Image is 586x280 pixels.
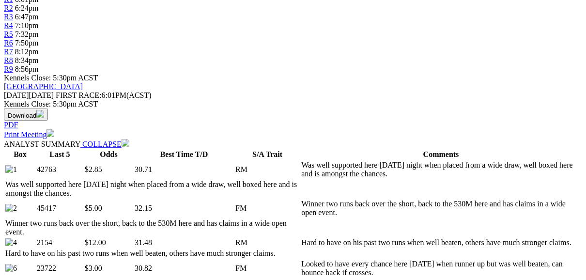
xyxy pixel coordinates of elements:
img: 1 [5,165,17,174]
img: 2 [5,204,17,213]
a: Print Meeting [4,130,54,139]
span: $5.00 [85,204,102,212]
td: Winner two runs back over the short, back to the 530M here and has claims in a wide open event. [301,199,581,218]
span: 6:24pm [15,4,39,12]
th: Comments [301,150,581,159]
td: 45417 [36,199,83,218]
td: Hard to have on his past two runs when well beaten, others have much stronger claims. [301,238,581,248]
span: 6:01PM(ACST) [56,91,152,99]
th: S/A Trait [235,150,300,159]
a: R3 [4,13,13,21]
td: FM [235,199,300,218]
a: R2 [4,4,13,12]
a: [GEOGRAPHIC_DATA] [4,82,83,91]
td: FM [235,259,300,278]
img: 4 [5,238,17,247]
span: 8:56pm [15,65,39,73]
th: Box [5,150,35,159]
a: R5 [4,30,13,38]
span: $2.85 [85,165,102,173]
span: COLLAPSE [82,140,122,148]
td: 32.15 [134,199,234,218]
a: R4 [4,21,13,30]
img: download.svg [36,110,44,118]
button: Download [4,109,48,121]
td: RM [235,160,300,179]
span: 7:32pm [15,30,39,38]
th: Best Time T/D [134,150,234,159]
td: 30.71 [134,160,234,179]
span: 7:50pm [15,39,39,47]
td: Winner two runs back over the short, back to the 530M here and has claims in a wide open event. [5,218,300,237]
span: 7:10pm [15,21,39,30]
td: 30.82 [134,259,234,278]
a: R9 [4,65,13,73]
span: 8:34pm [15,56,39,64]
td: 2154 [36,238,83,248]
img: printer.svg [46,129,54,137]
td: Hard to have on his past two runs when well beaten, others have much stronger claims. [5,249,300,258]
td: RM [235,238,300,248]
td: 42763 [36,160,83,179]
span: FIRST RACE: [56,91,101,99]
a: PDF [4,121,18,129]
img: 6 [5,264,17,273]
span: Kennels Close: 5:30pm ACST [4,74,98,82]
span: $3.00 [85,264,102,272]
td: 23722 [36,259,83,278]
span: 6:47pm [15,13,39,21]
a: R7 [4,47,13,56]
span: [DATE] [4,91,54,99]
a: R6 [4,39,13,47]
td: Looked to have every chance here [DATE] when runner up but was well beaten, can bounce back if cr... [301,259,581,278]
div: ANALYST SUMMARY [4,139,582,149]
td: Was well supported here [DATE] night when placed from a wide draw, well boxed here and is amongst... [301,160,581,179]
span: [DATE] [4,91,29,99]
td: Was well supported here [DATE] night when placed from a wide draw, well boxed here and is amongst... [5,180,300,198]
div: Kennels Close: 5:30pm ACST [4,100,582,109]
div: Download [4,121,582,129]
span: 8:12pm [15,47,39,56]
th: Odds [84,150,133,159]
a: R8 [4,56,13,64]
a: COLLAPSE [80,140,129,148]
td: 31.48 [134,238,234,248]
img: chevron-down-white.svg [122,139,129,147]
span: $12.00 [85,238,106,247]
th: Last 5 [36,150,83,159]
